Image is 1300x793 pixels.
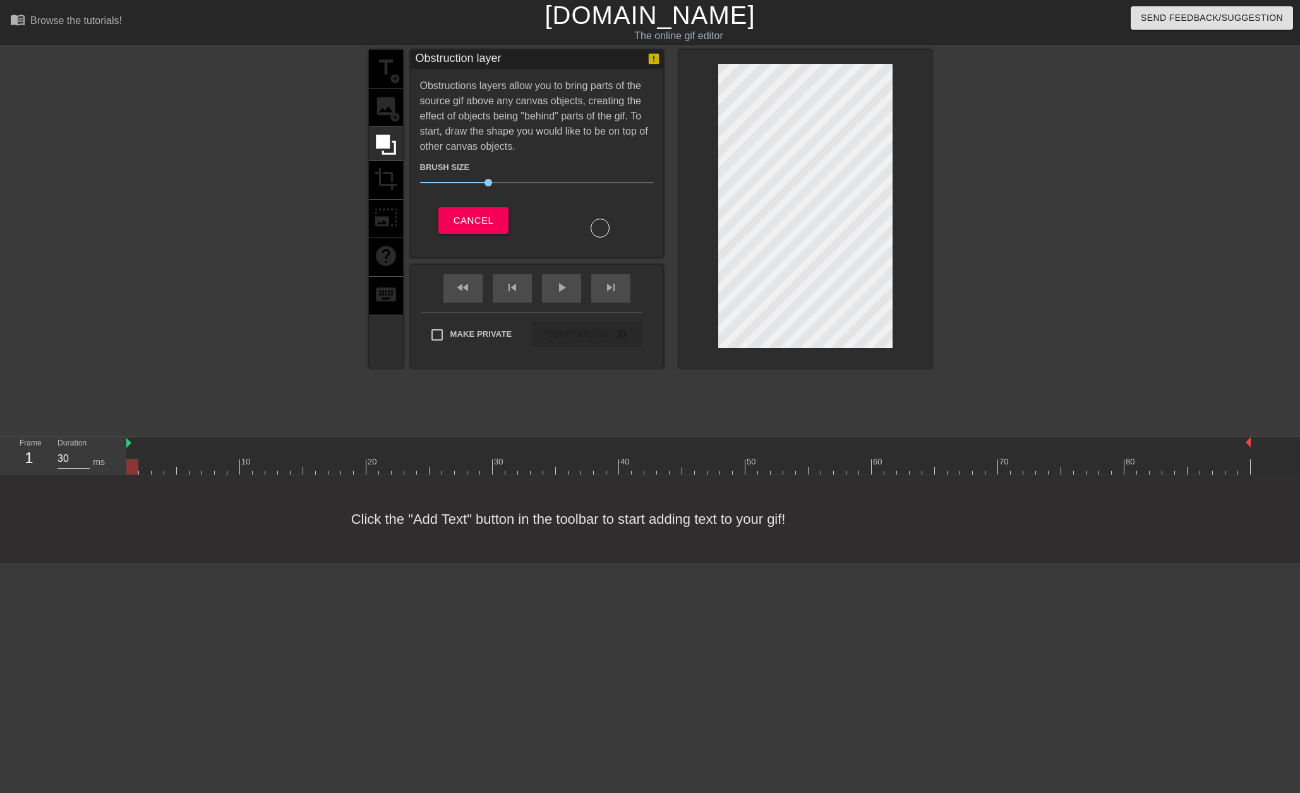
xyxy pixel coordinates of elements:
[1246,437,1251,447] img: bound-end.png
[999,456,1011,468] div: 70
[440,28,918,44] div: The online gif editor
[10,437,48,474] div: Frame
[494,456,505,468] div: 30
[420,161,470,174] label: Brush Size
[1131,6,1293,30] button: Send Feedback/Suggestion
[747,456,758,468] div: 50
[93,456,105,469] div: ms
[505,280,520,295] span: skip_previous
[20,447,39,469] div: 1
[10,12,122,32] a: Browse the tutorials!
[241,456,253,468] div: 10
[603,280,618,295] span: skip_next
[1141,10,1283,26] span: Send Feedback/Suggestion
[450,328,512,341] span: Make Private
[873,456,884,468] div: 60
[30,15,122,26] div: Browse the tutorials!
[554,280,569,295] span: play_arrow
[545,1,755,29] a: [DOMAIN_NAME]
[416,50,502,69] div: Obstruction layer
[438,207,509,234] button: Cancel
[620,456,632,468] div: 40
[10,12,25,27] span: menu_book
[1126,456,1137,468] div: 80
[455,280,471,295] span: fast_rewind
[57,440,87,447] label: Duration
[420,78,654,238] div: Obstructions layers allow you to bring parts of the source gif above any canvas objects, creating...
[454,212,493,229] span: Cancel
[368,456,379,468] div: 20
